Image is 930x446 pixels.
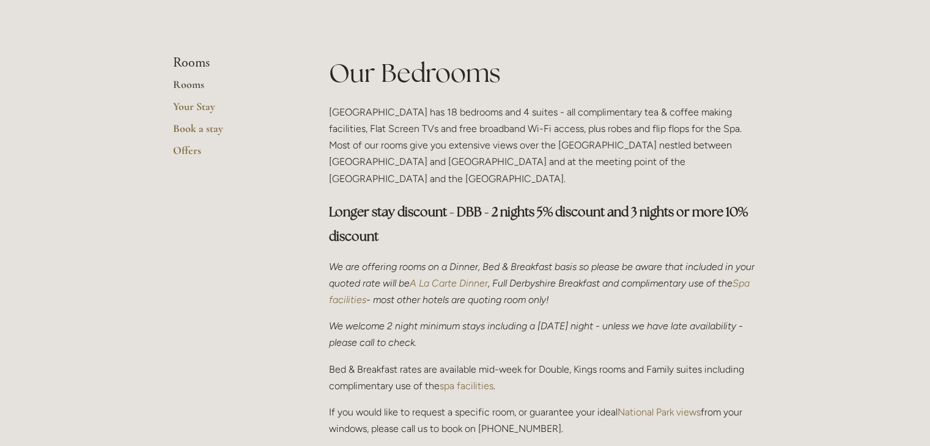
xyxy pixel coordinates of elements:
[440,380,493,392] a: spa facilities
[618,406,701,418] a: National Park views
[410,277,488,289] a: A La Carte Dinner
[173,55,290,71] li: Rooms
[173,144,290,166] a: Offers
[329,261,757,289] em: We are offering rooms on a Dinner, Bed & Breakfast basis so please be aware that included in your...
[329,320,745,348] em: We welcome 2 night minimum stays including a [DATE] night - unless we have late availability - pl...
[329,404,758,437] p: If you would like to request a specific room, or guarantee your ideal from your windows, please c...
[366,294,549,305] em: - most other hotels are quoting room only!
[329,203,750,244] strong: Longer stay discount - DBB - 2 nights 5% discount and 3 nights or more 10% discount
[173,122,290,144] a: Book a stay
[329,361,758,394] p: Bed & Breakfast rates are available mid-week for Double, Kings rooms and Family suites including ...
[173,78,290,100] a: Rooms
[329,55,758,91] h1: Our Bedrooms
[488,277,733,289] em: , Full Derbyshire Breakfast and complimentary use of the
[173,100,290,122] a: Your Stay
[329,104,758,187] p: [GEOGRAPHIC_DATA] has 18 bedrooms and 4 suites - all complimentary tea & coffee making facilities...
